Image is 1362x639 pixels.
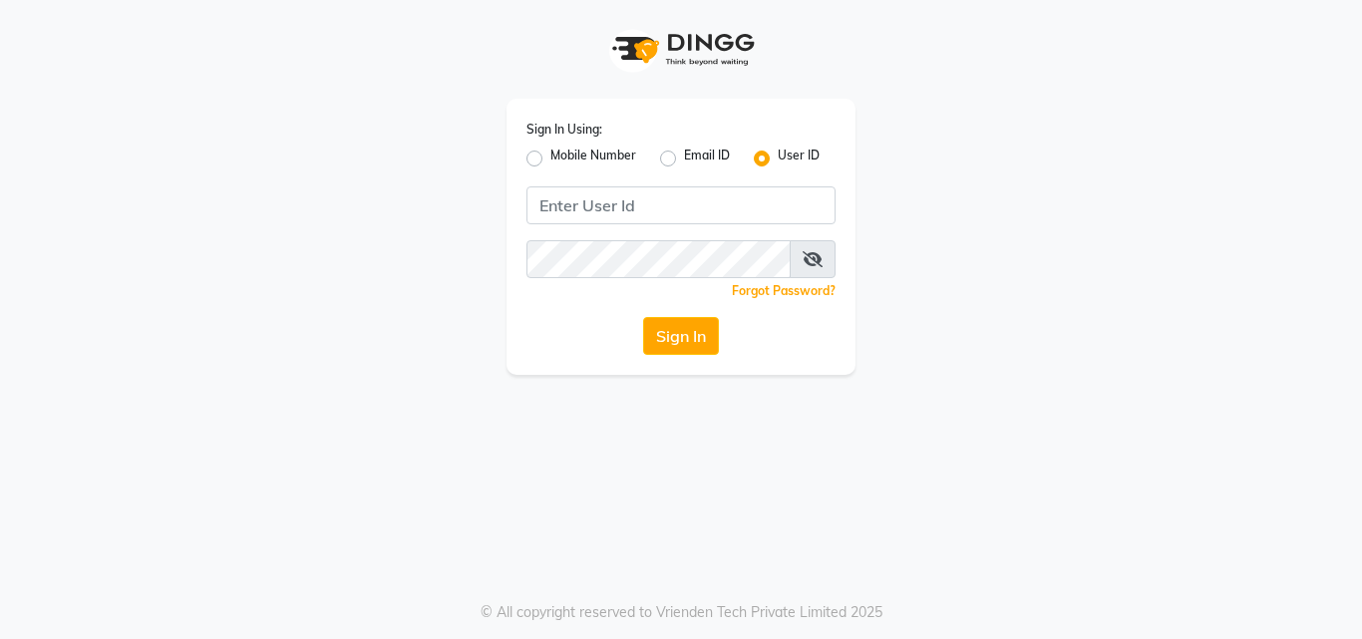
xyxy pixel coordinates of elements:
[526,186,836,224] input: Username
[778,147,820,170] label: User ID
[643,317,719,355] button: Sign In
[550,147,636,170] label: Mobile Number
[526,121,602,139] label: Sign In Using:
[601,20,761,79] img: logo1.svg
[526,240,791,278] input: Username
[684,147,730,170] label: Email ID
[732,283,836,298] a: Forgot Password?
